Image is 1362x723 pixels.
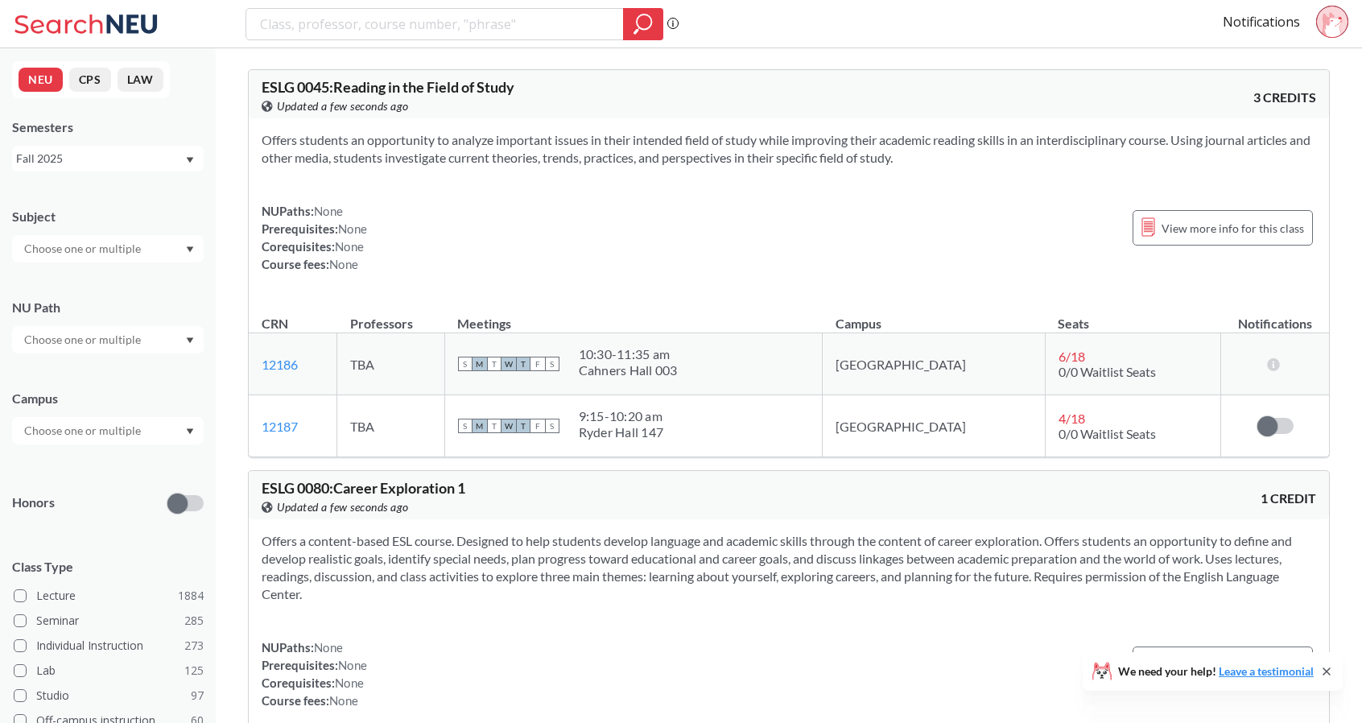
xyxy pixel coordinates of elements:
div: Cahners Hall 003 [579,362,678,378]
span: None [335,239,364,254]
span: None [338,221,367,236]
div: 10:30 - 11:35 am [579,346,678,362]
span: W [501,419,516,433]
div: NU Path [12,299,204,316]
span: View more info for this class [1162,218,1304,238]
input: Class, professor, course number, "phrase" [258,10,612,38]
span: Class Type [12,558,204,576]
span: S [458,419,473,433]
a: 12186 [262,357,298,372]
div: Fall 2025Dropdown arrow [12,146,204,171]
span: None [329,257,358,271]
p: Honors [12,494,55,512]
span: 0/0 Waitlist Seats [1059,426,1156,441]
input: Choose one or multiple [16,421,151,440]
div: Dropdown arrow [12,326,204,353]
span: S [545,357,559,371]
span: M [473,419,487,433]
td: TBA [337,395,444,457]
span: None [314,640,343,655]
div: Ryder Hall 147 [579,424,664,440]
span: 97 [191,687,204,704]
input: Choose one or multiple [16,330,151,349]
span: M [473,357,487,371]
div: NUPaths: Prerequisites: Corequisites: Course fees: [262,638,367,709]
span: We need your help! [1118,666,1314,677]
span: Updated a few seconds ago [277,97,409,115]
svg: magnifying glass [634,13,653,35]
label: Studio [14,685,204,706]
div: Dropdown arrow [12,417,204,444]
span: T [516,419,530,433]
span: 1 CREDIT [1261,490,1316,507]
div: magnifying glass [623,8,663,40]
span: T [487,357,501,371]
span: None [314,204,343,218]
div: 9:15 - 10:20 am [579,408,664,424]
span: None [338,658,367,672]
span: 0/0 Waitlist Seats [1059,364,1156,379]
a: Leave a testimonial [1219,664,1314,678]
td: [GEOGRAPHIC_DATA] [823,395,1046,457]
button: LAW [118,68,163,92]
svg: Dropdown arrow [186,157,194,163]
section: Offers students an opportunity to analyze important issues in their intended field of study while... [262,131,1316,167]
span: W [501,357,516,371]
label: Seminar [14,610,204,631]
span: T [487,419,501,433]
section: Offers a content-based ESL course. Designed to help students develop language and academic skills... [262,532,1316,603]
div: Campus [12,390,204,407]
span: 285 [184,612,204,630]
span: ESLG 0045 : Reading in the Field of Study [262,78,514,96]
div: Semesters [12,118,204,136]
input: Choose one or multiple [16,239,151,258]
span: ESLG 0080 : Career Exploration 1 [262,479,465,497]
span: F [530,357,545,371]
span: 125 [184,662,204,680]
div: Dropdown arrow [12,235,204,262]
svg: Dropdown arrow [186,428,194,435]
a: 12187 [262,419,298,434]
th: Professors [337,299,444,333]
td: TBA [337,333,444,395]
span: 4 / 18 [1059,411,1085,426]
th: Campus [823,299,1046,333]
div: Subject [12,208,204,225]
span: 1884 [178,587,204,605]
span: S [458,357,473,371]
span: S [545,419,559,433]
th: Seats [1045,299,1220,333]
div: Fall 2025 [16,150,184,167]
span: F [530,419,545,433]
span: 3 CREDITS [1253,89,1316,106]
td: [GEOGRAPHIC_DATA] [823,333,1046,395]
button: NEU [19,68,63,92]
label: Individual Instruction [14,635,204,656]
div: NUPaths: Prerequisites: Corequisites: Course fees: [262,202,367,273]
span: 6 / 18 [1059,349,1085,364]
label: Lab [14,660,204,681]
th: Meetings [444,299,823,333]
span: T [516,357,530,371]
svg: Dropdown arrow [186,246,194,253]
span: 273 [184,637,204,655]
a: Notifications [1223,13,1300,31]
svg: Dropdown arrow [186,337,194,344]
span: Updated a few seconds ago [277,498,409,516]
span: None [329,693,358,708]
div: CRN [262,315,288,333]
button: CPS [69,68,111,92]
label: Lecture [14,585,204,606]
th: Notifications [1221,299,1329,333]
span: None [335,675,364,690]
